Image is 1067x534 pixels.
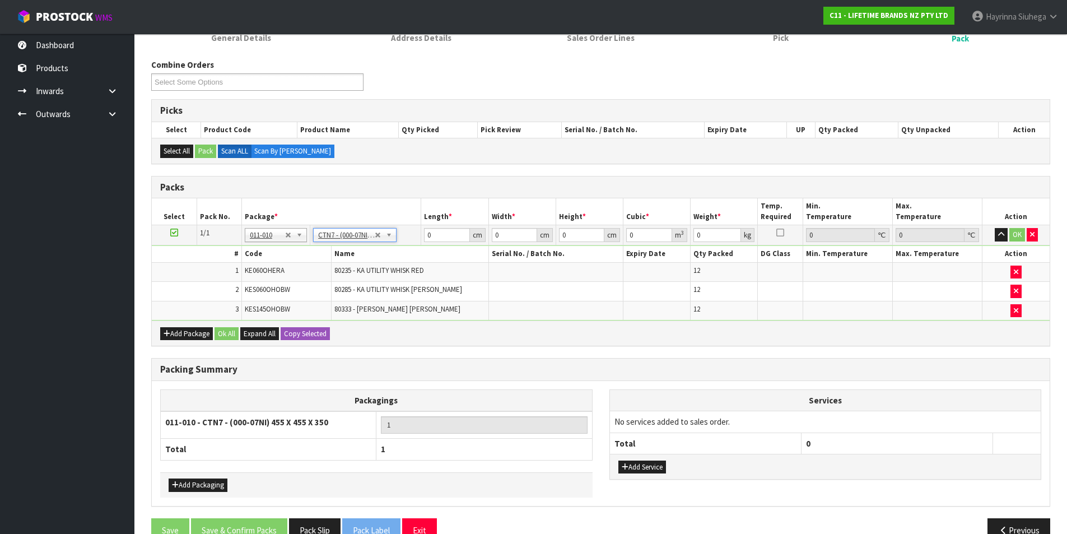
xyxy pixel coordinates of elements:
th: Weight [691,198,758,225]
h3: Picks [160,105,1041,116]
span: General Details [211,32,271,44]
div: cm [470,228,486,242]
h3: Packing Summary [160,364,1041,375]
div: m [672,228,687,242]
span: 80235 - KA UTILITY WHISK RED [334,266,424,275]
th: Product Name [297,122,399,138]
th: Total [610,433,802,454]
div: kg [741,228,754,242]
th: Services [610,390,1041,411]
th: Min. Temperature [803,246,892,262]
span: 12 [693,266,700,275]
button: Add Service [618,461,666,474]
th: Cubic [623,198,691,225]
th: Action [999,122,1050,138]
th: Qty Picked [399,122,478,138]
div: cm [537,228,553,242]
span: 2 [235,285,239,294]
th: Length [421,198,488,225]
sup: 3 [681,229,684,236]
span: Pack [952,32,969,44]
span: 80285 - KA UTILITY WHISK [PERSON_NAME] [334,285,462,294]
th: DG Class [758,246,803,262]
span: 12 [693,304,700,314]
strong: 011-010 - CTN7 - (000-07NI) 455 X 455 X 350 [165,417,328,428]
th: Select [152,198,197,225]
button: OK [1009,228,1025,242]
td: No services added to sales order. [610,411,1041,433]
button: Add Packaging [169,479,227,492]
th: Select [152,122,201,138]
th: Action [982,246,1050,262]
button: Select All [160,145,193,158]
th: Code [241,246,331,262]
th: Total [161,439,376,460]
th: Temp. Required [758,198,803,225]
th: Serial No. / Batch No. [488,246,623,262]
h3: Packs [160,182,1041,193]
a: C11 - LIFETIME BRANDS NZ PTY LTD [823,7,954,25]
span: Expand All [244,329,276,338]
div: ℃ [965,228,979,242]
span: CTN7 - (000-07NI) 455 X 455 X 350 [318,229,375,242]
button: Copy Selected [281,327,330,341]
small: WMS [95,12,113,23]
span: 1 [381,444,385,454]
th: Qty Packed [815,122,898,138]
th: Max. Temperature [892,246,982,262]
span: 0 [806,438,810,449]
th: Action [982,198,1050,225]
button: Expand All [240,327,279,341]
div: ℃ [875,228,889,242]
span: 011-010 [250,229,285,242]
span: 3 [235,304,239,314]
label: Combine Orders [151,59,214,71]
strong: C11 - LIFETIME BRANDS NZ PTY LTD [830,11,948,20]
span: KES145OHOBW [245,304,290,314]
th: Qty Unpacked [898,122,998,138]
th: Expiry Date [705,122,787,138]
span: Siuhega [1018,11,1046,22]
span: ProStock [36,10,93,24]
th: # [152,246,241,262]
th: Serial No. / Batch No. [562,122,705,138]
th: Product Code [201,122,297,138]
th: Package [241,198,421,225]
th: UP [786,122,815,138]
span: 1/1 [200,228,209,238]
th: Packagings [161,389,593,411]
button: Add Package [160,327,213,341]
th: Pick Review [478,122,562,138]
span: Pick [773,32,789,44]
span: KE060OHERA [245,266,285,275]
th: Pack No. [197,198,241,225]
span: KES060OHOBW [245,285,290,294]
th: Expiry Date [623,246,691,262]
span: 1 [235,266,239,275]
th: Width [488,198,556,225]
span: Address Details [391,32,451,44]
button: Ok All [215,327,239,341]
span: 80333 - [PERSON_NAME] [PERSON_NAME] [334,304,460,314]
span: 12 [693,285,700,294]
th: Max. Temperature [892,198,982,225]
th: Height [556,198,623,225]
label: Scan ALL [218,145,251,158]
div: cm [604,228,620,242]
th: Name [332,246,489,262]
span: Hayrinna [986,11,1017,22]
th: Qty Packed [691,246,758,262]
th: Min. Temperature [803,198,892,225]
button: Pack [195,145,216,158]
label: Scan By [PERSON_NAME] [251,145,334,158]
img: cube-alt.png [17,10,31,24]
span: Sales Order Lines [567,32,635,44]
